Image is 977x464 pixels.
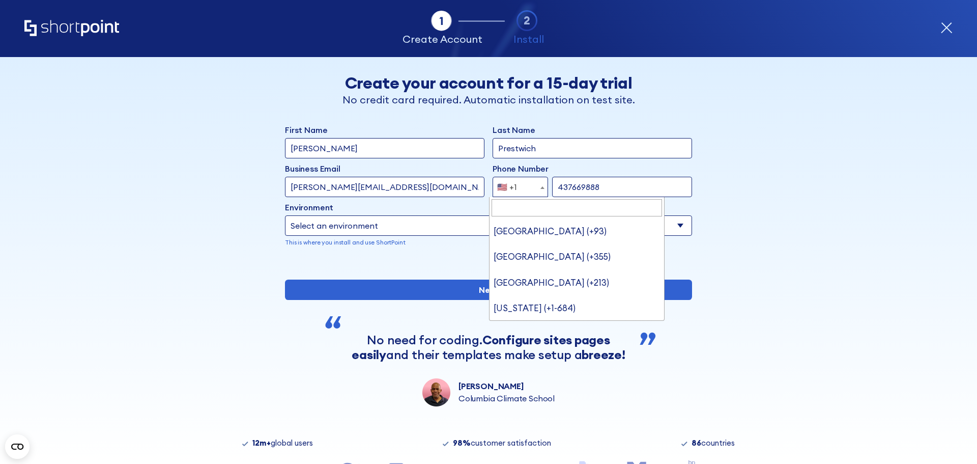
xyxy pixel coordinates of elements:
li: [GEOGRAPHIC_DATA] (+93) [490,219,665,244]
li: [GEOGRAPHIC_DATA] (+213) [490,270,665,295]
li: [US_STATE] (+1-684) [490,295,665,321]
button: Open CMP widget [5,434,30,459]
input: Search [492,199,663,216]
li: [GEOGRAPHIC_DATA] (+355) [490,244,665,269]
